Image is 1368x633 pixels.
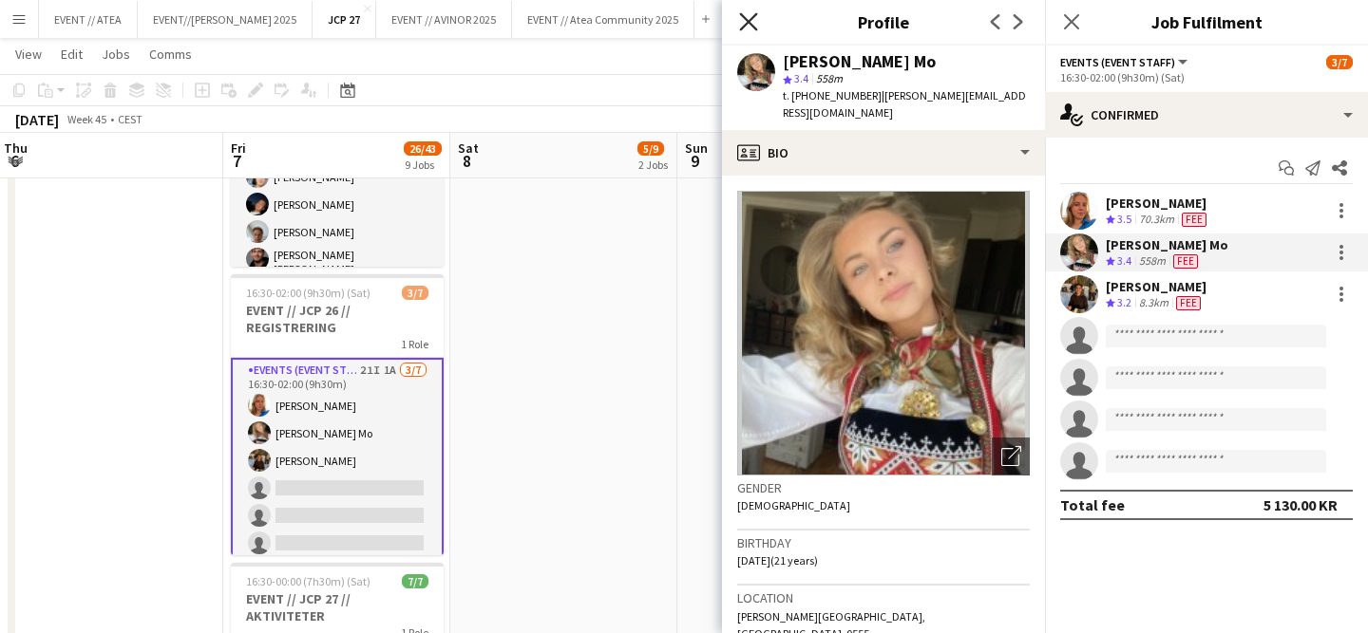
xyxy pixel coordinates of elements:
div: 2 Jobs [638,158,668,172]
button: EVENT // ATEA [39,1,138,38]
span: Fee [1173,254,1198,269]
span: 3.4 [1117,253,1131,268]
span: Sat [458,140,479,157]
span: [DATE] (21 years) [737,553,818,568]
span: 3.5 [1117,212,1131,226]
div: [PERSON_NAME] Mo [783,53,936,70]
button: EVENT // Atea Community 2025 [512,1,694,38]
span: Jobs [102,46,130,63]
app-job-card: 16:30-02:00 (9h30m) (Sat)3/7EVENT // JCP 26 // REGISTRERING1 RoleEvents (Event Staff)21I1A3/716:3... [231,274,444,555]
div: [PERSON_NAME] [1106,195,1210,212]
div: Confirmed [1045,92,1368,138]
div: [PERSON_NAME] Mo [1106,236,1228,253]
button: EVENT // AVINOR 2025 [376,1,512,38]
span: Fee [1176,296,1201,310]
div: 9 Jobs [405,158,441,172]
app-card-role: Events (Event Staff)21I1A3/716:30-02:00 (9h30m)[PERSON_NAME][PERSON_NAME] Mo[PERSON_NAME] [231,358,444,591]
h3: Birthday [737,534,1030,551]
h3: Gender [737,479,1030,496]
span: t. [PHONE_NUMBER] [783,88,882,102]
div: [DATE] [15,110,59,129]
h3: Job Fulfilment [1045,9,1368,34]
h3: EVENT // JCP 27 // AKTIVITETER [231,590,444,624]
span: Edit [61,46,83,63]
span: 1 Role [401,337,428,351]
a: Jobs [94,42,138,66]
span: 5/9 [637,141,664,156]
span: View [15,46,42,63]
span: Week 45 [63,112,110,126]
span: 8 [455,150,479,172]
div: Crew has different fees then in role [1178,212,1210,228]
div: [PERSON_NAME] [1106,278,1206,295]
div: CEST [118,112,142,126]
span: Fee [1182,213,1206,227]
div: 558m [1135,253,1169,270]
div: Crew has different fees then in role [1169,253,1202,270]
span: 558m [812,71,846,85]
img: Crew avatar or photo [737,191,1030,475]
div: Total fee [1060,495,1125,514]
a: Comms [142,42,199,66]
div: Open photos pop-in [992,438,1030,475]
span: 26/43 [404,141,442,156]
h3: EVENT // JCP 26 // REGISTRERING [231,302,444,336]
div: 70.3km [1135,212,1178,228]
span: 16:30-02:00 (9h30m) (Sat) [246,286,370,300]
a: Edit [53,42,90,66]
span: 16:30-00:00 (7h30m) (Sat) [246,574,370,588]
span: Events (Event Staff) [1060,55,1175,69]
span: Sun [685,140,708,157]
h3: Profile [722,9,1045,34]
div: 5 130.00 KR [1263,495,1338,514]
span: 7 [228,150,246,172]
span: Thu [4,140,28,157]
span: 7/7 [402,574,428,588]
button: JCP 27 [313,1,376,38]
div: Crew has different fees then in role [1172,295,1205,311]
span: 3.2 [1117,295,1131,309]
span: [DEMOGRAPHIC_DATA] [737,498,850,512]
span: 9 [682,150,708,172]
div: Bio [722,130,1045,176]
div: 16:30-02:00 (9h30m) (Sat) [1060,70,1353,84]
span: Comms [149,46,192,63]
a: View [8,42,49,66]
span: 3/7 [1326,55,1353,69]
div: 8.3km [1135,295,1172,311]
span: | [PERSON_NAME][EMAIL_ADDRESS][DOMAIN_NAME] [783,88,1026,120]
button: EVENT//[PERSON_NAME] 2025 [138,1,313,38]
span: Fri [231,140,246,157]
span: 6 [1,150,28,172]
h3: Location [737,589,1030,606]
span: 3/7 [402,286,428,300]
span: 3.4 [794,71,808,85]
button: Events (Event Staff) [1060,55,1190,69]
